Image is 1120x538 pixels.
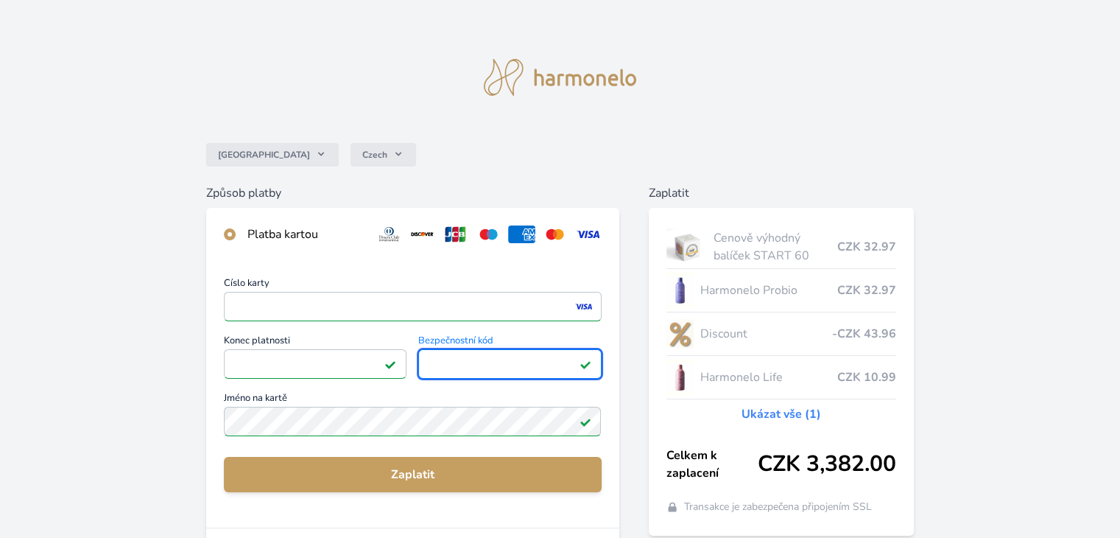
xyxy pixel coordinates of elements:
img: visa [574,300,594,313]
iframe: Iframe pro bezpečnostní kód [425,354,594,374]
img: maestro.svg [475,226,502,243]
span: Harmonelo Life [700,368,837,386]
button: Czech [351,143,416,167]
iframe: Iframe pro datum vypršení platnosti [230,354,400,374]
span: Konec platnosti [224,336,406,349]
span: CZK 32.97 [837,238,896,256]
img: Platné pole [384,358,396,370]
span: -CZK 43.96 [832,325,896,343]
a: Ukázat vše (1) [742,405,821,423]
span: Harmonelo Probio [700,282,837,299]
span: Jméno na kartě [224,394,601,407]
span: Bezpečnostní kód [418,336,601,349]
img: CLEAN_LIFE_se_stinem_x-lo.jpg [666,359,694,396]
span: Transakce je zabezpečena připojením SSL [684,500,872,514]
span: Cenově výhodný balíček START 60 [714,229,837,265]
img: start.jpg [666,228,708,265]
img: visa.svg [574,226,602,243]
div: Platba kartou [247,226,364,243]
span: CZK 3,382.00 [758,451,896,478]
img: mc.svg [541,226,568,243]
button: Zaplatit [224,457,601,492]
span: [GEOGRAPHIC_DATA] [218,149,310,161]
img: diners.svg [376,226,403,243]
h6: Způsob platby [206,184,619,202]
span: Czech [362,149,387,161]
img: discount-lo.png [666,315,694,352]
img: amex.svg [508,226,535,243]
span: CZK 32.97 [837,282,896,299]
span: CZK 10.99 [837,368,896,386]
button: [GEOGRAPHIC_DATA] [206,143,339,167]
span: Celkem k zaplacení [666,447,758,482]
img: Platné pole [580,358,591,370]
h6: Zaplatit [649,184,914,202]
img: discover.svg [409,226,436,243]
img: jcb.svg [442,226,469,243]
iframe: Iframe pro číslo karty [230,296,594,317]
input: Jméno na kartěPlatné pole [224,407,601,436]
img: logo.svg [484,59,637,96]
span: Discount [700,325,831,343]
span: Zaplatit [236,466,589,483]
img: CLEAN_PROBIO_se_stinem_x-lo.jpg [666,272,694,309]
img: Platné pole [580,416,591,427]
span: Číslo karty [224,279,601,292]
